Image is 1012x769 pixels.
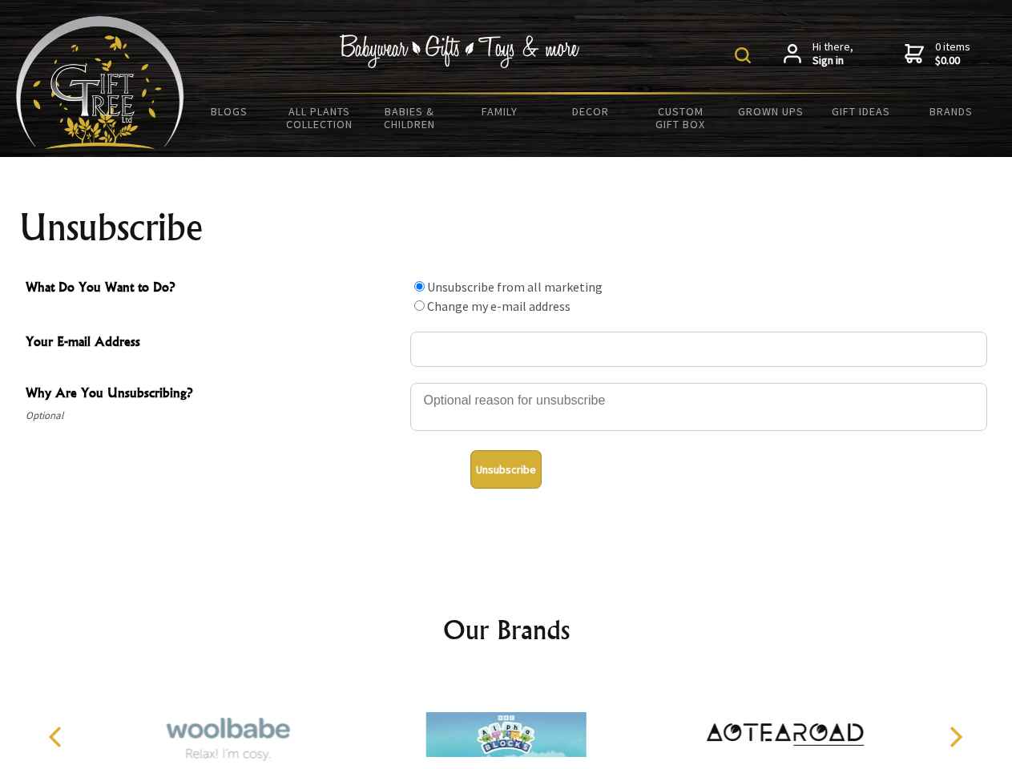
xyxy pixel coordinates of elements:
[635,95,726,141] a: Custom Gift Box
[414,300,425,311] input: What Do You Want to Do?
[16,16,184,149] img: Babyware - Gifts - Toys and more...
[427,279,603,295] label: Unsubscribe from all marketing
[935,39,970,68] span: 0 items
[410,332,987,367] input: Your E-mail Address
[26,383,402,406] span: Why Are You Unsubscribing?
[935,54,970,68] strong: $0.00
[410,383,987,431] textarea: Why Are You Unsubscribing?
[470,450,542,489] button: Unsubscribe
[937,719,973,755] button: Next
[816,95,906,128] a: Gift Ideas
[340,34,580,68] img: Babywear - Gifts - Toys & more
[725,95,816,128] a: Grown Ups
[19,208,994,247] h1: Unsubscribe
[812,40,853,68] span: Hi there,
[905,40,970,68] a: 0 items$0.00
[275,95,365,141] a: All Plants Collection
[812,54,853,68] strong: Sign in
[414,281,425,292] input: What Do You Want to Do?
[427,298,571,314] label: Change my e-mail address
[26,406,402,425] span: Optional
[455,95,546,128] a: Family
[40,719,75,755] button: Previous
[545,95,635,128] a: Decor
[26,332,402,355] span: Your E-mail Address
[906,95,997,128] a: Brands
[184,95,275,128] a: BLOGS
[32,610,981,649] h2: Our Brands
[784,40,853,68] a: Hi there,Sign in
[365,95,455,141] a: Babies & Children
[735,47,751,63] img: product search
[26,277,402,300] span: What Do You Want to Do?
